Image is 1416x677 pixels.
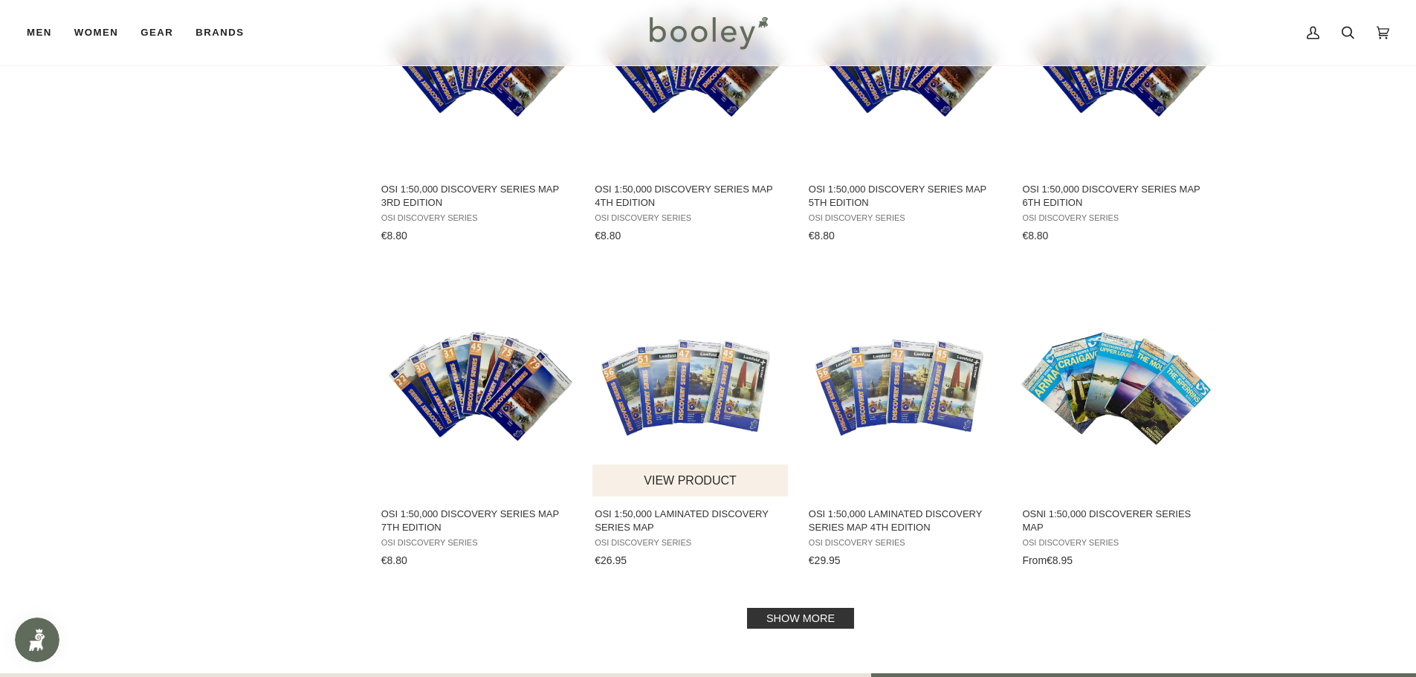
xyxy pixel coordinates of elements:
[595,230,621,242] span: €8.80
[381,538,574,548] span: OSI Discovery Series
[595,213,787,223] span: OSI Discovery Series
[15,618,59,662] iframe: Button to open loyalty program pop-up
[381,612,1221,624] div: Pagination
[643,11,773,54] img: Booley
[747,608,854,629] a: Show more
[195,25,244,40] span: Brands
[1022,508,1215,534] span: OSNI 1:50,000 Discoverer series Map
[592,287,789,484] img: OSI 1:50,000 Laminated Discovery series Map - Booley Galway
[379,287,576,484] img: OSI 1:50,000 Discovery series Map - Booley Galway
[1022,183,1215,210] span: OSI 1:50,000 Discovery Series Map 6th Edition
[595,508,787,534] span: OSI 1:50,000 Laminated Discovery Series Map
[809,508,1001,534] span: OSI 1:50,000 Laminated Discovery Series Map 4th Edition
[381,183,574,210] span: OSI 1:50,000 Discovery Series Map 3rd Edition
[1022,213,1215,223] span: OSI Discovery Series
[140,25,173,40] span: Gear
[595,538,787,548] span: OSI Discovery Series
[27,25,52,40] span: Men
[806,273,1003,572] a: OSI 1:50,000 Laminated Discovery Series Map 4th Edition
[595,183,787,210] span: OSI 1:50,000 Discovery Series Map 4th Edition
[809,538,1001,548] span: OSI Discovery Series
[74,25,118,40] span: Women
[1022,230,1048,242] span: €8.80
[809,213,1001,223] span: OSI Discovery Series
[1022,554,1047,566] span: From
[592,273,789,572] a: OSI 1:50,000 Laminated Discovery Series Map
[809,554,841,566] span: €29.95
[809,183,1001,210] span: OSI 1:50,000 Discovery Series Map 5th Edition
[595,554,627,566] span: €26.95
[806,287,1003,484] img: OSI 1:50,000 Laminated Discovery series Map - Booley Galway
[1020,273,1217,572] a: OSNI 1:50,000 Discoverer series Map
[381,508,574,534] span: OSI 1:50,000 Discovery Series Map 7th Edition
[381,213,574,223] span: OSI Discovery Series
[1022,538,1215,548] span: OSI Discovery Series
[381,230,407,242] span: €8.80
[381,554,407,566] span: €8.80
[1020,287,1217,484] img: OSNI 1:50,000 Discoverer series Map - Booley Galway
[1047,554,1073,566] span: €8.95
[379,273,576,572] a: OSI 1:50,000 Discovery Series Map 7th Edition
[592,464,788,496] button: View product
[809,230,835,242] span: €8.80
